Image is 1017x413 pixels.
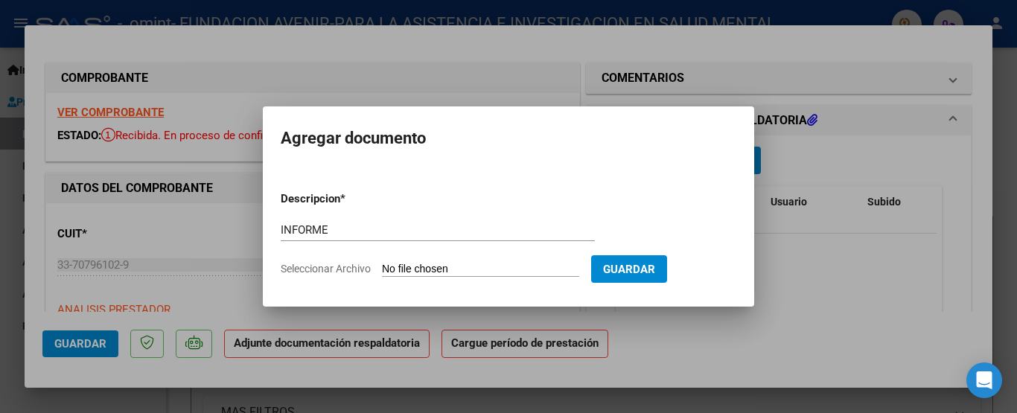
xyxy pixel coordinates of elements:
[603,263,655,276] span: Guardar
[966,362,1002,398] div: Open Intercom Messenger
[281,191,418,208] p: Descripcion
[591,255,667,283] button: Guardar
[281,124,736,153] h2: Agregar documento
[281,263,371,275] span: Seleccionar Archivo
